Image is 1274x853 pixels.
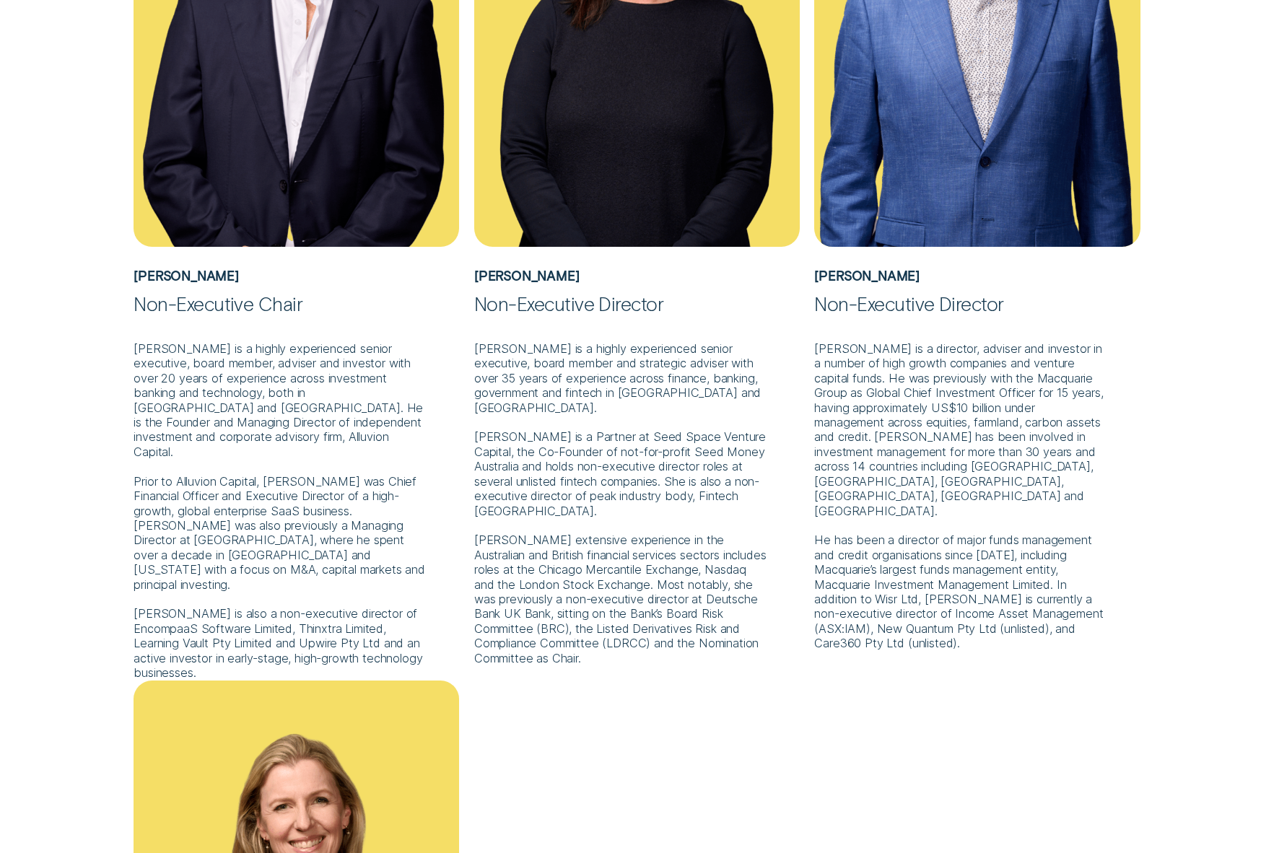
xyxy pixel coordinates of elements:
[474,292,800,315] div: Non-Executive Director
[134,315,459,680] p: [PERSON_NAME] is a highly experienced senior executive, board member, adviser and investor with o...
[134,292,459,315] div: Non-Executive Chair
[474,315,800,665] p: [PERSON_NAME] is a highly experienced senior executive, board member and strategic adviser with o...
[134,247,459,292] h5: Matt Brown
[814,315,1140,651] p: [PERSON_NAME] is a director, adviser and investor in a number of high growth companies and ventur...
[474,247,800,292] h5: Cathryn Lyall
[814,292,1140,315] div: Non-Executive Director
[814,247,1140,292] h5: Craig Swanger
